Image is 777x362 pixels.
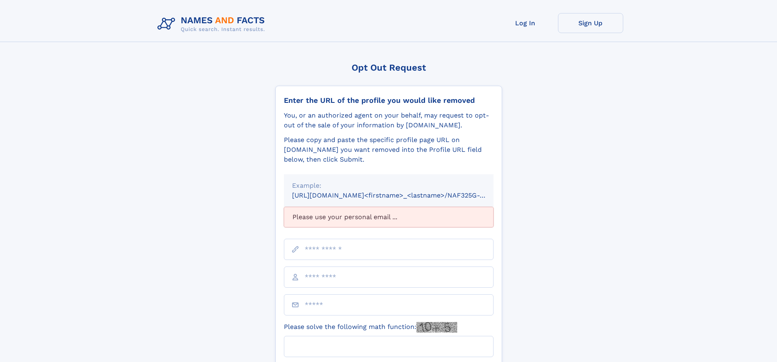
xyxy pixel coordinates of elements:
div: Please copy and paste the specific profile page URL on [DOMAIN_NAME] you want removed into the Pr... [284,135,494,164]
div: Opt Out Request [275,62,502,73]
small: [URL][DOMAIN_NAME]<firstname>_<lastname>/NAF325G-xxxxxxxx [292,191,509,199]
img: Logo Names and Facts [154,13,272,35]
div: You, or an authorized agent on your behalf, may request to opt-out of the sale of your informatio... [284,111,494,130]
div: Please use your personal email ... [284,207,494,227]
label: Please solve the following math function: [284,322,457,333]
a: Sign Up [558,13,623,33]
div: Enter the URL of the profile you would like removed [284,96,494,105]
div: Example: [292,181,485,191]
a: Log In [493,13,558,33]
